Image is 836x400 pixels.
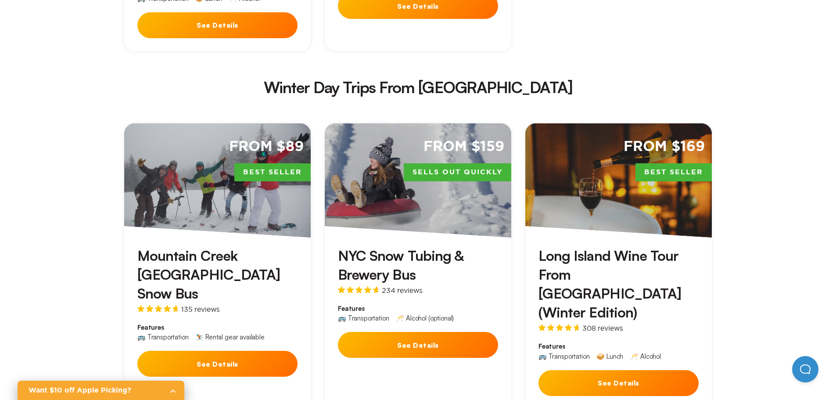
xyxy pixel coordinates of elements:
[234,163,311,182] span: Best Seller
[582,324,623,332] span: 308 reviews
[137,246,298,303] h3: Mountain Creek [GEOGRAPHIC_DATA] Snow Bus
[181,306,220,313] span: 135 reviews
[29,385,162,396] h2: Want $10 off Apple Picking?
[624,137,705,156] span: From $169
[137,323,298,332] span: Features
[137,12,298,38] button: See Details
[18,381,184,400] a: Want $10 off Apple Picking?
[111,79,725,95] h2: Winter Day Trips From [GEOGRAPHIC_DATA]
[137,334,188,340] div: 🚌 Transportation
[792,356,818,382] iframe: Help Scout Beacon - Open
[338,315,389,321] div: 🚌 Transportation
[538,246,699,322] h3: Long Island Wine Tour From [GEOGRAPHIC_DATA] (Winter Edition)
[195,334,264,340] div: ⛷️ Rental gear available
[338,304,498,313] span: Features
[596,353,623,360] div: 🥪 Lunch
[338,332,498,358] button: See Details
[538,370,699,396] button: See Details
[382,287,423,294] span: 234 reviews
[635,163,712,182] span: Best Seller
[229,137,304,156] span: From $89
[396,315,454,321] div: 🥂 Alcohol (optional)
[137,351,298,377] button: See Details
[538,342,699,351] span: Features
[404,163,511,182] span: Sells Out Quickly
[538,353,589,360] div: 🚌 Transportation
[423,137,504,156] span: From $159
[630,353,661,360] div: 🥂 Alcohol
[338,246,498,284] h3: NYC Snow Tubing & Brewery Bus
